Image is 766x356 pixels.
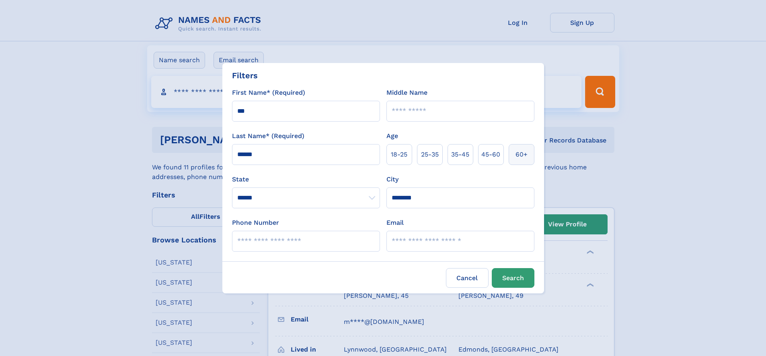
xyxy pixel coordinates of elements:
[232,175,380,184] label: State
[421,150,439,159] span: 25‑35
[446,268,489,288] label: Cancel
[391,150,407,159] span: 18‑25
[451,150,469,159] span: 35‑45
[232,88,305,98] label: First Name* (Required)
[515,150,528,159] span: 60+
[386,218,404,228] label: Email
[481,150,500,159] span: 45‑60
[232,69,258,81] div: Filters
[386,131,398,141] label: Age
[232,218,279,228] label: Phone Number
[492,268,534,288] button: Search
[386,175,398,184] label: City
[232,131,304,141] label: Last Name* (Required)
[386,88,427,98] label: Middle Name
